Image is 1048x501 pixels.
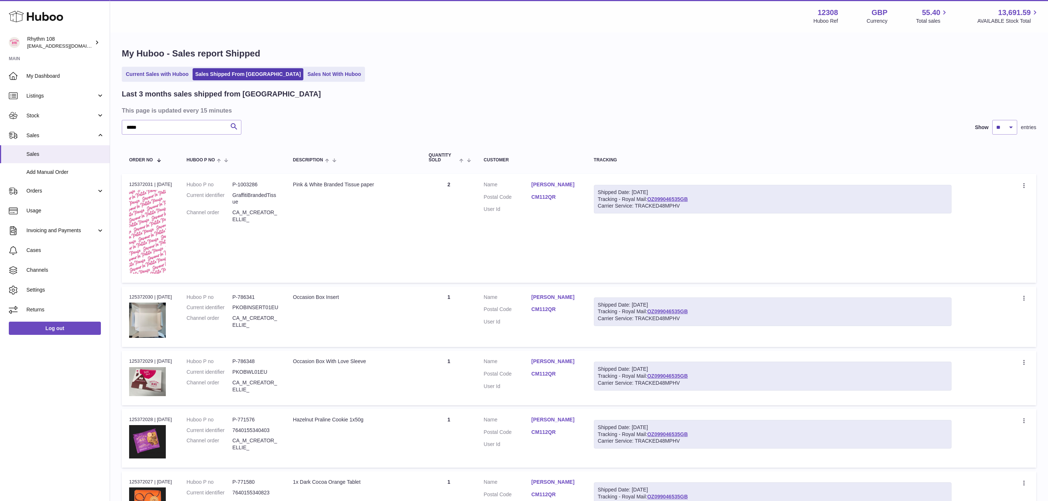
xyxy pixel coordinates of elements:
[26,267,104,274] span: Channels
[484,181,532,190] dt: Name
[233,479,278,486] dd: P-771580
[975,124,989,131] label: Show
[305,68,364,80] a: Sales Not With Huboo
[129,158,153,162] span: Order No
[532,491,579,498] a: CM112QR
[129,294,172,300] div: 125372030 | [DATE]
[916,18,949,25] span: Total sales
[598,438,947,445] div: Carrier Service: TRACKED48MPHV
[977,18,1039,25] span: AVAILABLE Stock Total
[598,380,947,387] div: Carrier Service: TRACKED48MPHV
[9,37,20,48] img: orders@rhythm108.com
[594,420,952,449] div: Tracking - Royal Mail:
[233,181,278,188] dd: P-1003286
[598,424,947,431] div: Shipped Date: [DATE]
[233,427,278,434] dd: 7640155340403
[429,153,458,162] span: Quantity Sold
[27,43,108,49] span: [EMAIL_ADDRESS][DOMAIN_NAME]
[484,429,532,438] dt: Postal Code
[122,48,1036,59] h1: My Huboo - Sales report Shipped
[293,294,414,301] div: Occasion Box Insert
[484,491,532,500] dt: Postal Code
[26,286,104,293] span: Settings
[233,416,278,423] dd: P-771576
[129,181,172,188] div: 125372031 | [DATE]
[647,373,688,379] a: OZ099046535GB
[233,209,278,223] dd: CA_M_CREATOR_ELLIE_
[123,68,191,80] a: Current Sales with Huboo
[598,366,947,373] div: Shipped Date: [DATE]
[129,425,166,458] img: 123081684746041.JPG
[26,247,104,254] span: Cases
[26,73,104,80] span: My Dashboard
[532,181,579,188] a: [PERSON_NAME]
[814,18,838,25] div: Huboo Ref
[872,8,887,18] strong: GBP
[233,489,278,496] dd: 7640155340823
[421,409,476,468] td: 1
[484,206,532,213] dt: User Id
[187,427,233,434] dt: Current identifier
[421,286,476,347] td: 1
[532,370,579,377] a: CM112QR
[598,202,947,209] div: Carrier Service: TRACKED48MPHV
[26,92,96,99] span: Listings
[293,158,323,162] span: Description
[233,437,278,451] dd: CA_M_CREATOR_ELLIE_
[122,89,321,99] h2: Last 3 months sales shipped from [GEOGRAPHIC_DATA]
[594,297,952,326] div: Tracking - Royal Mail:
[26,306,104,313] span: Returns
[233,192,278,206] dd: GraffitiBrandedTissue
[484,416,532,425] dt: Name
[26,169,104,176] span: Add Manual Order
[193,68,303,80] a: Sales Shipped From [GEOGRAPHIC_DATA]
[1021,124,1036,131] span: entries
[484,383,532,390] dt: User Id
[187,479,233,486] dt: Huboo P no
[594,362,952,391] div: Tracking - Royal Mail:
[187,416,233,423] dt: Huboo P no
[293,358,414,365] div: Occasion Box With Love Sleeve
[129,367,166,396] img: 123081701192696.JPG
[187,294,233,301] dt: Huboo P no
[484,358,532,367] dt: Name
[484,158,579,162] div: Customer
[187,358,233,365] dt: Huboo P no
[998,8,1031,18] span: 13,691.59
[532,194,579,201] a: CM112QR
[647,431,688,437] a: OZ099046535GB
[187,379,233,393] dt: Channel order
[293,479,414,486] div: 1x Dark Cocoa Orange Tablet
[532,429,579,436] a: CM112QR
[421,174,476,283] td: 2
[233,358,278,365] dd: P-786348
[647,196,688,202] a: OZ099046535GB
[26,132,96,139] span: Sales
[594,185,952,214] div: Tracking - Royal Mail:
[532,416,579,423] a: [PERSON_NAME]
[233,369,278,376] dd: PKOBWL01EU
[532,306,579,313] a: CM112QR
[187,192,233,206] dt: Current identifier
[922,8,940,18] span: 55.40
[122,106,1034,114] h3: This page is updated every 15 minutes
[129,479,172,485] div: 125372027 | [DATE]
[26,112,96,119] span: Stock
[484,194,532,202] dt: Postal Code
[233,379,278,393] dd: CA_M_CREATOR_ELLIE_
[484,318,532,325] dt: User Id
[129,190,166,274] img: 1723031163.JPG
[598,315,947,322] div: Carrier Service: TRACKED48MPHV
[598,189,947,196] div: Shipped Date: [DATE]
[187,437,233,451] dt: Channel order
[647,308,688,314] a: OZ099046535GB
[484,441,532,448] dt: User Id
[233,304,278,311] dd: PKOBINSERT01EU
[598,301,947,308] div: Shipped Date: [DATE]
[26,187,96,194] span: Orders
[532,479,579,486] a: [PERSON_NAME]
[532,358,579,365] a: [PERSON_NAME]
[421,351,476,405] td: 1
[293,416,414,423] div: Hazelnut Praline Cookie 1x50g
[484,370,532,379] dt: Postal Code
